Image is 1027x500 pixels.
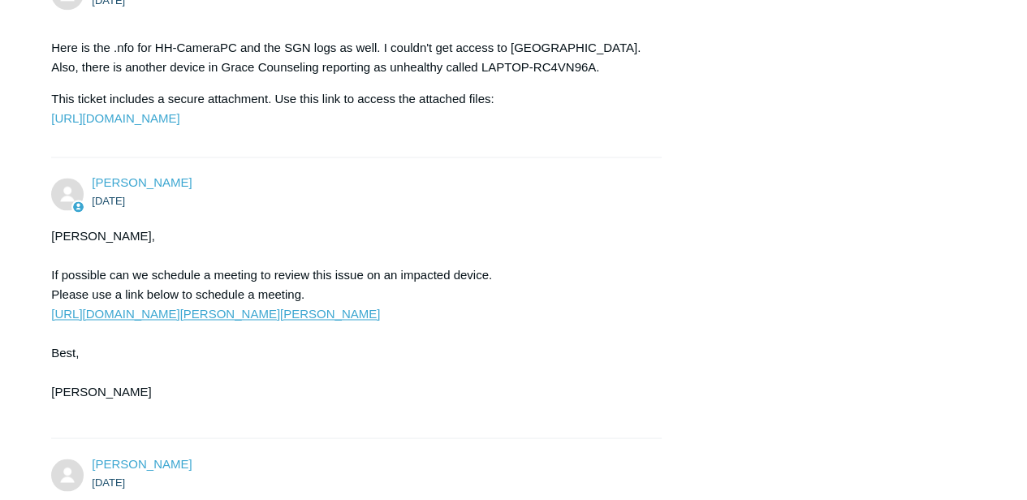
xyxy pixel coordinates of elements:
div: [PERSON_NAME], If possible can we schedule a meeting to review this issue on an impacted device. ... [51,226,645,421]
p: Here is the .nfo for HH-CameraPC and the SGN logs as well. I couldn't get access to [GEOGRAPHIC_D... [51,38,645,77]
span: Carson Bogner [92,456,192,470]
p: This ticket includes a secure attachment. Use this link to access the attached files: [51,89,645,128]
span: Kris Haire [92,175,192,189]
time: 09/11/2025, 14:05 [92,476,125,488]
a: [URL][DOMAIN_NAME][PERSON_NAME][PERSON_NAME] [51,307,380,321]
time: 09/10/2025, 15:29 [92,195,125,207]
a: [PERSON_NAME] [92,456,192,470]
a: [URL][DOMAIN_NAME] [51,111,179,125]
a: [PERSON_NAME] [92,175,192,189]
